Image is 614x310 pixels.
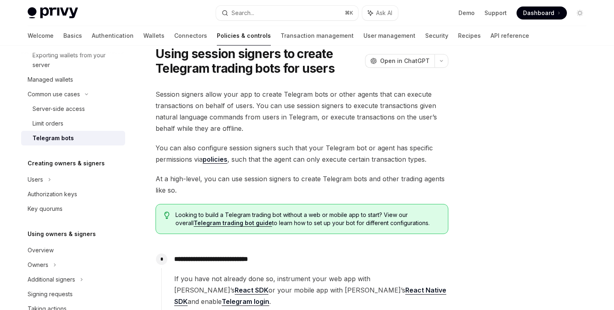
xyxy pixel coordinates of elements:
[28,158,105,168] h5: Creating owners & signers
[174,26,207,46] a: Connectors
[156,89,448,134] span: Session signers allow your app to create Telegram bots or other agents that can execute transacti...
[380,57,430,65] span: Open in ChatGPT
[28,204,63,214] div: Key quorums
[458,26,481,46] a: Recipes
[32,133,74,143] div: Telegram bots
[523,9,554,17] span: Dashboard
[28,26,54,46] a: Welcome
[21,48,125,72] a: Exporting wallets from your server
[425,26,448,46] a: Security
[345,10,353,16] span: ⌘ K
[235,286,268,295] a: React SDK
[231,8,254,18] div: Search...
[28,75,73,85] div: Managed wallets
[376,9,392,17] span: Ask AI
[517,7,567,20] a: Dashboard
[216,6,358,20] button: Search...⌘K
[28,260,48,270] div: Owners
[21,102,125,116] a: Server-side access
[21,72,125,87] a: Managed wallets
[175,211,440,227] span: Looking to build a Telegram trading bot without a web or mobile app to start? View our overall to...
[203,155,227,164] a: policies
[21,287,125,301] a: Signing requests
[174,273,448,307] span: If you have not already done so, instrument your web app with [PERSON_NAME]’s or your mobile app ...
[21,131,125,145] a: Telegram bots
[491,26,529,46] a: API reference
[194,219,272,227] a: Telegram trading bot guide
[28,289,73,299] div: Signing requests
[164,212,170,219] svg: Tip
[156,46,362,76] h1: Using session signers to create Telegram trading bots for users
[281,26,354,46] a: Transaction management
[32,104,85,114] div: Server-side access
[458,9,475,17] a: Demo
[32,50,120,70] div: Exporting wallets from your server
[28,245,54,255] div: Overview
[363,26,415,46] a: User management
[63,26,82,46] a: Basics
[28,7,78,19] img: light logo
[32,119,63,128] div: Limit orders
[28,89,80,99] div: Common use cases
[21,243,125,258] a: Overview
[28,275,75,284] div: Additional signers
[143,26,164,46] a: Wallets
[156,142,448,165] span: You can also configure session signers such that your Telegram bot or agent has specific permissi...
[28,175,43,184] div: Users
[21,202,125,216] a: Key quorums
[362,6,398,20] button: Ask AI
[222,297,269,306] a: Telegram login
[92,26,134,46] a: Authentication
[365,54,435,68] button: Open in ChatGPT
[28,229,96,239] h5: Using owners & signers
[156,173,448,196] span: At a high-level, you can use session signers to create Telegram bots and other trading agents lik...
[217,26,271,46] a: Policies & controls
[484,9,507,17] a: Support
[28,189,77,199] div: Authorization keys
[21,116,125,131] a: Limit orders
[21,187,125,202] a: Authorization keys
[573,7,586,20] button: Toggle dark mode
